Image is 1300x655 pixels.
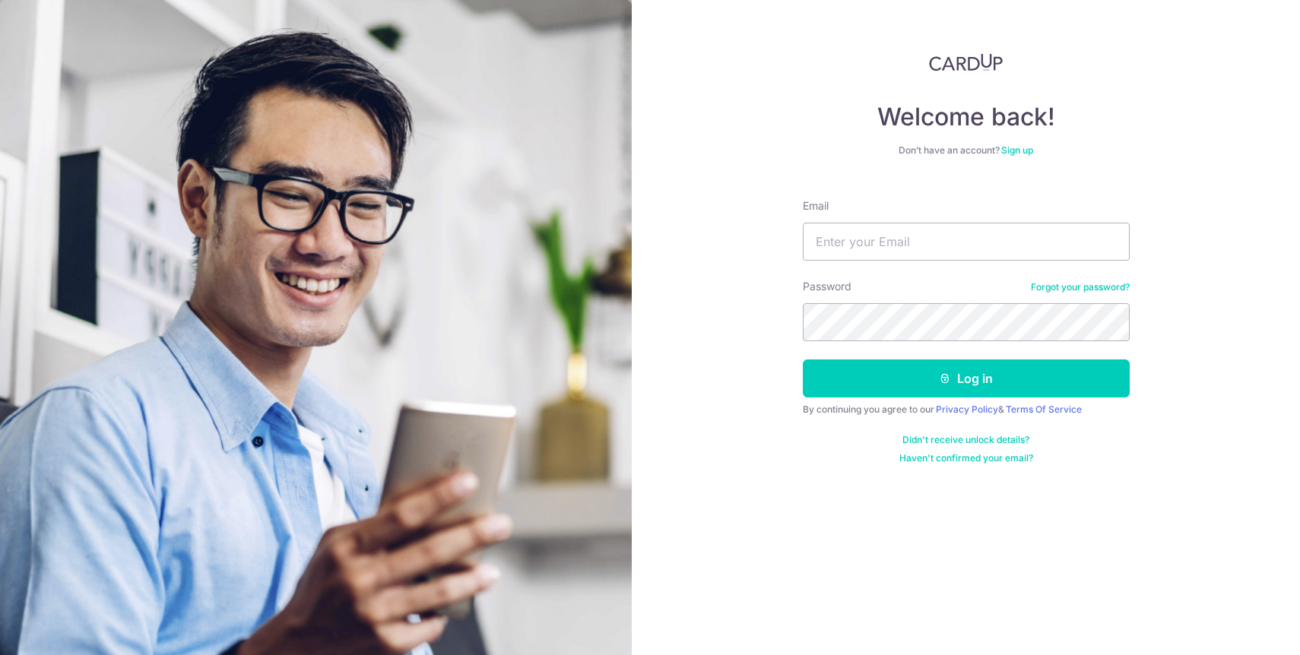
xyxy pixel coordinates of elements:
img: CardUp Logo [929,53,1004,71]
a: Terms Of Service [1006,403,1082,415]
a: Sign up [1001,144,1033,156]
a: Privacy Policy [936,403,998,415]
label: Password [803,279,851,294]
a: Forgot your password? [1031,281,1130,293]
div: By continuing you agree to our & [803,403,1130,416]
button: Log in [803,359,1130,397]
h4: Welcome back! [803,102,1130,132]
a: Haven't confirmed your email? [899,452,1033,464]
a: Didn't receive unlock details? [902,434,1029,446]
input: Enter your Email [803,223,1130,261]
div: Don’t have an account? [803,144,1130,157]
label: Email [803,198,829,214]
